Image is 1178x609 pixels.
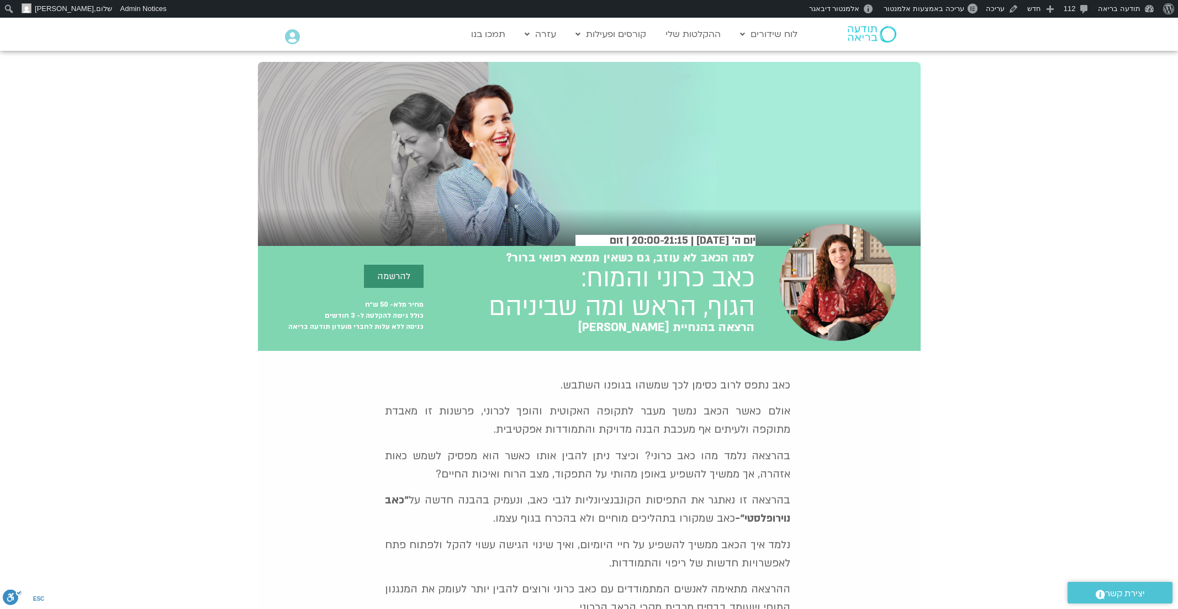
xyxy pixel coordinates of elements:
[578,321,754,334] h2: הרצאה בהנחיית [PERSON_NAME]
[385,491,790,528] p: בהרצאה זו נאתגר את התפיסות הקונבנציונליות לגבי כאב, ונעמיק בהבנה חדשה על כאב שמקורו בתהליכים מוחי...
[385,447,790,484] p: בהרצאה נלמד מהו כאב כרוני? וכיצד ניתן להבין אותו כאשר הוא מפסיק לשמש כאות אזהרה, אך ממשיך להשפיע ...
[385,376,790,395] p: כאב נתפס לרוב כסימן לכך שמשהו בגופנו השתבש.
[570,24,652,45] a: קורסים ופעילות
[575,235,756,246] h2: יום ה׳ [DATE] | 20:00-21:15 | זום
[1105,586,1145,601] span: יצירת קשר
[385,493,790,526] strong: ״כאב נוירופלסטי״-
[1068,582,1172,603] a: יצירת קשר
[519,24,562,45] a: עזרה
[884,4,964,13] span: עריכה באמצעות אלמנטור
[364,265,424,288] a: להרשמה
[660,24,726,45] a: ההקלטות שלי
[466,24,511,45] a: תמכו בנו
[385,402,790,439] p: אולם כאשר הכאב נמשך מעבר לתקופה האקוטית והופך לכרוני, פרשנות זו מאבדת מתוקפה ולעיתים אף מעכבת הבנ...
[489,264,755,322] h2: כאב כרוני והמוח: הגוף, הראש ומה שביניהם
[258,299,424,332] p: מחיר מלא- 50 ש״ח כולל גישה להקלטה ל- 3 חודשים כניסה ללא עלות לחברי מועדון תודעה בריאה
[735,24,803,45] a: לוח שידורים
[848,26,896,43] img: תודעה בריאה
[385,536,790,573] p: נלמד איך הכאב ממשיך להשפיע על חיי היומיום, ואיך שינוי הגישה עשוי להקל ולפתוח פתח לאפשרויות חדשות ...
[35,4,94,13] span: [PERSON_NAME]
[506,251,755,265] h2: למה הכאב לא עוזב, גם כשאין ממצא רפואי ברור?
[377,271,410,281] span: להרשמה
